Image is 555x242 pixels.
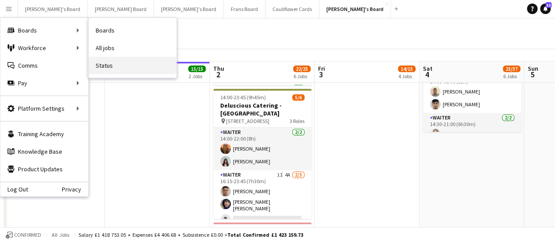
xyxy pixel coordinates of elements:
div: 6 Jobs [294,73,310,79]
a: Product Updates [0,160,88,178]
span: All jobs [50,231,71,238]
div: Workforce [0,39,88,57]
span: 14/15 [398,65,415,72]
span: Thu [213,65,224,72]
div: Pay [0,74,88,92]
a: Knowledge Base [0,143,88,160]
button: [PERSON_NAME]'s Board [319,0,391,18]
div: Salary £1 418 753.05 + Expenses £4 406.68 + Subsistence £0.00 = [79,231,303,238]
a: Training Academy [0,125,88,143]
app-card-role: Waiter1/1 [213,83,312,113]
button: Confirmed [4,230,43,240]
button: Cauliflower Cards [265,0,319,18]
span: 5/6 [292,94,304,101]
span: 4 [422,69,433,79]
a: All jobs [89,39,176,57]
span: 5 [526,69,538,79]
div: 6 Jobs [503,73,520,79]
app-job-card: 14:00-23:45 (9h45m)5/6Deluscious Catering - [GEOGRAPHIC_DATA] [STREET_ADDRESS]3 RolesWaiter2/214:... [213,89,312,219]
div: 2 Jobs [189,73,205,79]
span: [STREET_ADDRESS] [226,118,269,124]
app-card-role: BAR STAFF2/214:00-01:00 (11h)[PERSON_NAME][PERSON_NAME] [423,70,521,113]
span: 3 [317,69,325,79]
a: 32 [540,4,551,14]
span: 14:00-23:45 (9h45m) [220,94,266,101]
span: 15/15 [188,65,206,72]
div: Platform Settings [0,100,88,117]
button: [PERSON_NAME] Board [88,0,154,18]
a: Privacy [62,186,88,193]
a: Status [89,57,176,74]
button: [PERSON_NAME]'s Board [154,0,224,18]
span: Total Confirmed £1 423 159.73 [227,231,303,238]
a: Comms [0,57,88,74]
span: Fri [318,65,325,72]
span: Sun [528,65,538,72]
app-card-role: Waiter2/214:00-22:00 (8h)[PERSON_NAME][PERSON_NAME] [213,127,312,170]
span: Sat [423,65,433,72]
a: Log Out [0,186,28,193]
span: 22/25 [293,65,311,72]
div: 4 Jobs [398,73,415,79]
span: Confirmed [14,232,41,238]
app-card-role: Waiter1I4A2/316:15-23:45 (7h30m)[PERSON_NAME][PERSON_NAME] [PERSON_NAME] [213,170,312,228]
button: Frans Board [224,0,265,18]
span: 2 [212,69,224,79]
span: 23/37 [503,65,520,72]
h3: Deluscious Catering - [GEOGRAPHIC_DATA] [213,101,312,117]
a: Boards [89,22,176,39]
span: 32 [545,2,551,8]
div: Boards [0,22,88,39]
app-card-role: Waiter2/214:30-21:00 (6h30m)[PERSON_NAME] [423,113,521,155]
button: [PERSON_NAME]'s Board [18,0,88,18]
span: 3 Roles [290,118,304,124]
